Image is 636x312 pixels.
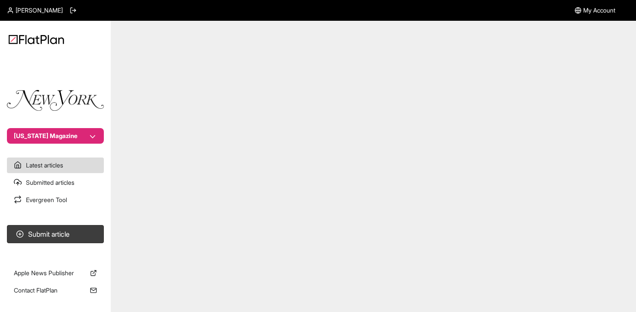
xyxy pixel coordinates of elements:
a: Contact FlatPlan [7,283,104,298]
a: Evergreen Tool [7,192,104,208]
span: [PERSON_NAME] [16,6,63,15]
button: [US_STATE] Magazine [7,128,104,144]
a: [PERSON_NAME] [7,6,63,15]
a: Apple News Publisher [7,265,104,281]
img: Publication Logo [7,90,104,111]
img: Logo [9,35,64,44]
span: My Account [583,6,615,15]
a: Latest articles [7,158,104,173]
button: Submit article [7,225,104,243]
a: Submitted articles [7,175,104,190]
